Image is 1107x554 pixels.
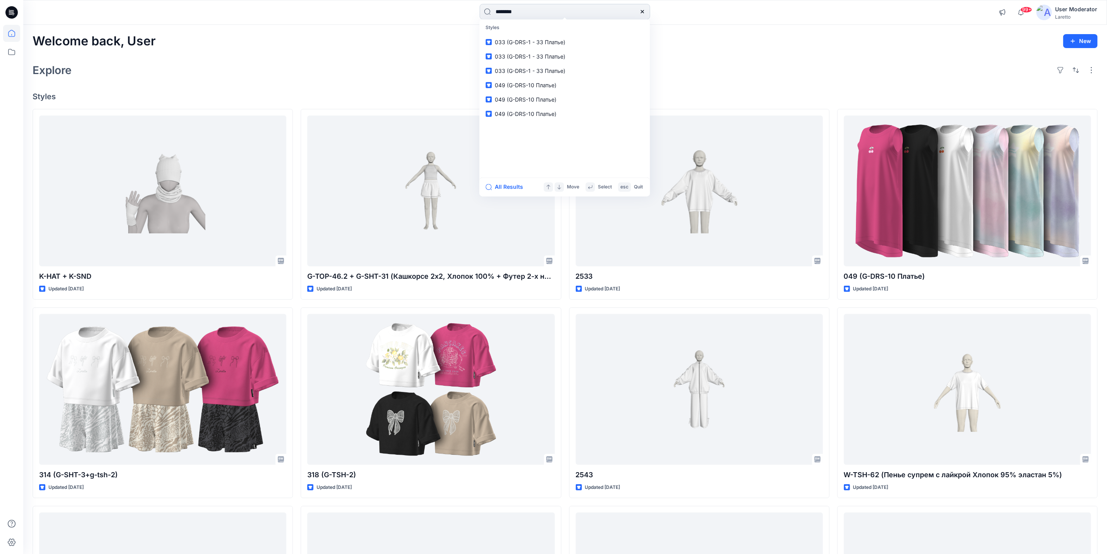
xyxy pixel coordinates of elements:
[853,483,888,492] p: Updated [DATE]
[621,183,629,191] p: esc
[585,285,620,293] p: Updated [DATE]
[495,110,557,117] span: 049 (G-DRS-10 Платье)
[634,183,643,191] p: Quit
[495,39,566,45] span: 033 (G-DRS-1 - 33 Платье)
[317,483,352,492] p: Updated [DATE]
[486,183,529,192] button: All Results
[1055,14,1097,20] div: Laretto
[576,116,823,266] a: 2533
[39,469,286,480] p: 314 (G-SHT-3+g-tsh-2)
[1036,5,1052,20] img: avatar
[495,53,566,60] span: 033 (G-DRS-1 - 33 Платье)
[585,483,620,492] p: Updated [DATE]
[33,64,72,76] h2: Explore
[567,183,580,191] p: Move
[33,92,1098,101] h4: Styles
[1063,34,1098,48] button: New
[576,469,823,480] p: 2543
[481,64,649,78] a: 033 (G-DRS-1 - 33 Платье)
[307,469,554,480] p: 318 (G-TSH-2)
[481,78,649,92] a: 049 (G-DRS-10 Платье)
[1021,7,1032,13] span: 99+
[39,116,286,266] a: K-HAT + K-SND
[598,183,612,191] p: Select
[307,314,554,465] a: 318 (G-TSH-2)
[495,96,557,103] span: 049 (G-DRS-10 Платье)
[39,314,286,465] a: 314 (G-SHT-3+g-tsh-2)
[853,285,888,293] p: Updated [DATE]
[495,67,566,74] span: 033 (G-DRS-1 - 33 Платье)
[576,271,823,282] p: 2533
[1055,5,1097,14] div: User Moderator
[33,34,156,48] h2: Welcome back, User
[48,483,84,492] p: Updated [DATE]
[307,271,554,282] p: G-TOP-46.2 + G-SHT-31 (Кашкорсе 2х2, Хлопок 100% + Футер 2-х нитка петля, Хлопок 95% эластан 5%)
[481,35,649,49] a: 033 (G-DRS-1 - 33 Платье)
[844,271,1091,282] p: 049 (G-DRS-10 Платье)
[307,116,554,266] a: G-TOP-46.2 + G-SHT-31 (Кашкорсе 2х2, Хлопок 100% + Футер 2-х нитка петля, Хлопок 95% эластан 5%)
[844,469,1091,480] p: W-TSH-62 (Пенье супрем с лайкрой Хлопок 95% эластан 5%)
[844,314,1091,465] a: W-TSH-62 (Пенье супрем с лайкрой Хлопок 95% эластан 5%)
[481,49,649,64] a: 033 (G-DRS-1 - 33 Платье)
[481,107,649,121] a: 049 (G-DRS-10 Платье)
[48,285,84,293] p: Updated [DATE]
[844,116,1091,266] a: 049 (G-DRS-10 Платье)
[576,314,823,465] a: 2543
[481,92,649,107] a: 049 (G-DRS-10 Платье)
[495,82,557,88] span: 049 (G-DRS-10 Платье)
[317,285,352,293] p: Updated [DATE]
[481,21,649,35] p: Styles
[39,271,286,282] p: K-HAT + K-SND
